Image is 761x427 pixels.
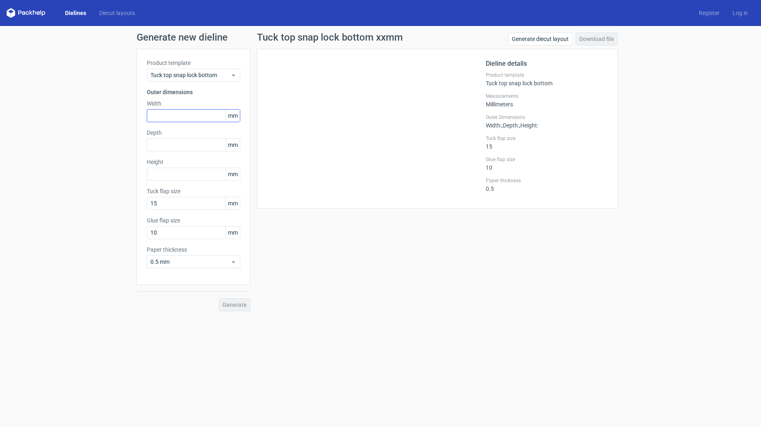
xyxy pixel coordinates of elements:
div: 0.5 [486,177,608,192]
label: Glue flap size [486,156,608,163]
h3: Outer dimensions [147,88,240,96]
div: 10 [486,156,608,171]
h1: Tuck top snap lock bottom xxmm [257,32,403,42]
span: 0.5 mm [150,258,230,266]
label: Tuck flap size [147,187,240,195]
div: 15 [486,135,608,150]
span: , Depth : [502,122,519,129]
label: Depth [147,129,240,137]
h2: Dieline details [486,59,608,69]
span: , Height : [519,122,538,129]
span: mm [226,168,240,180]
label: Paper thickness [486,177,608,184]
label: Measurements [486,93,608,99]
a: Register [692,9,726,17]
div: Tuck top snap lock bottom [486,72,608,86]
h1: Generate new dieline [137,32,624,42]
label: Tuck flap size [486,135,608,142]
span: mm [226,226,240,239]
a: Generate diecut layout [508,32,572,45]
a: Diecut layouts [93,9,141,17]
label: Product template [147,59,240,67]
label: Outer Dimensions [486,114,608,121]
label: Glue flap size [147,216,240,224]
span: Width : [486,122,502,129]
a: Log in [726,9,754,17]
span: mm [226,110,240,122]
label: Height [147,158,240,166]
label: Paper thickness [147,246,240,254]
span: mm [226,139,240,151]
a: Dielines [59,9,93,17]
span: mm [226,197,240,209]
span: Tuck top snap lock bottom [150,71,230,79]
div: Millimeters [486,93,608,108]
label: Product template [486,72,608,78]
label: Width [147,99,240,108]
